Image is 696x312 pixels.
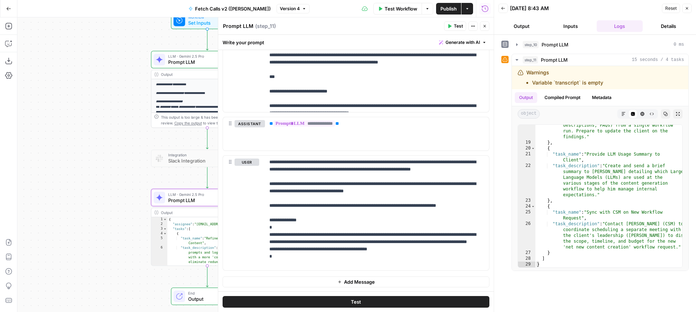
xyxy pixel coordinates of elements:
span: Workflow [188,14,224,20]
g: Edge from step_10 to step_9 [206,128,208,149]
span: Toggle code folding, rows 1 through 29 [163,217,167,222]
div: 4 [152,231,167,236]
span: Add Message [344,278,375,286]
span: Version 4 [280,5,300,12]
button: Compiled Prompt [540,92,585,103]
button: Metadata [588,92,616,103]
div: EndOutput [151,288,264,305]
span: End [188,290,237,296]
span: object [518,109,540,119]
div: 5 [152,236,167,246]
div: 21 [518,151,535,163]
div: LLM · Gemini 2.5 ProPrompt LLMStep 11Output{ "assignee":"[EMAIL_ADDRESS][DOMAIN_NAME]", "tasks":[... [151,189,264,266]
div: IntegrationSlack IntegrationStep 9 [151,149,264,167]
div: This output is too large & has been abbreviated for review. to view the full content. [161,114,260,126]
span: 15 seconds / 4 tasks [632,57,684,63]
span: ( step_11 ) [255,22,276,30]
span: LLM · Gemini 2.5 Pro [168,53,242,59]
span: Toggle code folding, rows 3 through 28 [163,227,167,231]
g: Edge from start to step_10 [206,29,208,50]
span: Toggle code folding, rows 24 through 27 [531,204,535,209]
span: Test Workflow [385,5,417,12]
span: Generate with AI [446,39,480,46]
span: 0 ms [674,41,684,48]
div: user [223,156,259,270]
button: Test [444,21,466,31]
img: Slack-mark-RGB.png [156,155,163,162]
div: 25 [518,209,535,221]
div: 24 [518,204,535,209]
span: Integration [168,152,244,158]
div: 1 [152,217,167,222]
div: 26 [518,221,535,250]
g: Edge from step_9 to step_11 [206,167,208,188]
span: step_11 [523,56,538,63]
span: step_10 [523,41,539,48]
button: Test Workflow [373,3,422,15]
span: LLM · Gemini 2.5 Pro [168,192,243,197]
span: Publish [440,5,457,12]
button: Output [515,92,537,103]
button: Inputs [547,20,593,32]
div: 19 [518,140,535,145]
button: Version 4 [277,4,310,13]
span: Prompt LLM [168,58,242,66]
button: 15 seconds / 4 tasks [512,54,688,66]
button: assistant [235,120,265,127]
button: Logs [597,20,643,32]
button: 0 ms [512,39,688,50]
span: Reset [665,5,677,12]
span: Copy the output [174,121,202,125]
button: Test [223,296,489,308]
button: Add Message [223,276,489,287]
div: 23 [518,198,535,204]
span: Slack Integration [168,157,244,164]
div: 28 [518,256,535,262]
button: Details [646,20,692,32]
span: Fetch Calls v2 ([PERSON_NAME]) [195,5,271,12]
div: 15 seconds / 4 tasks [512,66,688,271]
button: Reset [662,4,680,13]
span: Toggle code folding, rows 4 through 7 [163,231,167,236]
span: Test [351,298,361,305]
div: 22 [518,163,535,198]
button: Publish [436,3,461,15]
div: 27 [518,250,535,256]
button: Fetch Calls v2 ([PERSON_NAME]) [184,3,275,15]
textarea: Prompt LLM [223,22,253,30]
span: Set Inputs [188,19,224,26]
div: Write your prompt [218,35,494,50]
div: 6 [152,246,167,269]
div: Output [161,71,244,77]
button: Generate with AI [436,38,489,47]
div: Close [479,8,490,15]
span: Output [188,295,237,303]
span: Toggle code folding, rows 20 through 23 [531,145,535,151]
span: Prompt LLM [542,41,568,48]
div: 2 [152,222,167,227]
div: 20 [518,145,535,151]
div: Warnings [526,69,603,86]
span: Prompt LLM [168,197,243,204]
li: Variable `transcript` is empty [532,79,603,86]
button: Output [498,20,544,32]
span: Test [454,23,463,29]
div: 29 [518,262,535,267]
g: Edge from step_11 to end [206,266,208,287]
button: user [235,159,259,166]
div: WorkflowSet InputsInputs [151,12,264,29]
div: Output [161,210,244,215]
span: Prompt LLM [541,56,568,63]
div: assistant [223,117,259,151]
div: 3 [152,227,167,231]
